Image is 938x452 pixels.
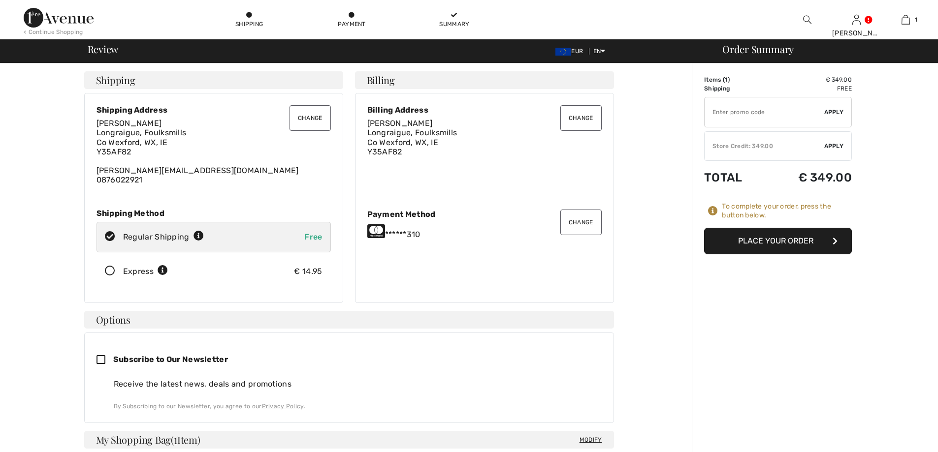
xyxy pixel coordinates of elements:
span: Apply [824,142,844,151]
a: Privacy Policy [262,403,304,410]
div: Express [123,266,168,277]
span: Review [88,44,119,54]
td: Free [765,84,852,93]
td: Total [704,161,765,194]
div: Regular Shipping [123,231,204,243]
td: Shipping [704,84,765,93]
div: To complete your order, press the button below. [722,202,852,220]
h4: My Shopping Bag [84,431,614,449]
img: search the website [803,14,811,26]
span: Longraigue, Foulksmills Co Wexford, WX, IE Y35AF82 [367,128,457,156]
div: Payment Method [367,210,602,219]
span: Longraigue, Foulksmills Co Wexford, WX, IE Y35AF82 [97,128,187,156]
span: [PERSON_NAME] [97,119,162,128]
button: Change [290,105,331,131]
div: < Continue Shopping [24,28,83,36]
div: Order Summary [711,44,932,54]
span: Billing [367,75,395,85]
a: 1 [881,14,930,26]
img: 1ère Avenue [24,8,94,28]
img: My Info [852,14,861,26]
div: [PERSON_NAME][EMAIL_ADDRESS][DOMAIN_NAME] 0876022921 [97,119,331,184]
button: Place Your Order [704,228,852,254]
a: Sign In [852,15,861,24]
span: EUR [555,48,587,55]
button: Change [560,210,602,235]
span: 1 [174,432,177,445]
div: Shipping [234,20,264,29]
span: 1 [725,76,728,83]
div: Shipping Address [97,105,331,115]
div: Payment [337,20,366,29]
input: Promo code [705,97,824,127]
div: Store Credit: 349.00 [705,142,824,151]
span: Modify [580,435,602,445]
span: Apply [824,108,844,117]
div: Shipping Method [97,209,331,218]
button: Change [560,105,602,131]
div: € 14.95 [294,266,322,277]
span: Shipping [96,75,135,85]
td: € 349.00 [765,161,852,194]
img: My Bag [902,14,910,26]
h4: Options [84,311,614,329]
div: [PERSON_NAME] [832,28,880,38]
div: Summary [439,20,469,29]
span: [PERSON_NAME] [367,119,433,128]
td: Items ( ) [704,75,765,84]
div: Receive the latest news, deals and promotions [114,378,602,390]
span: 1 [915,15,917,24]
img: Euro [555,48,571,56]
span: EN [593,48,606,55]
td: € 349.00 [765,75,852,84]
span: Free [304,232,322,241]
span: Subscribe to Our Newsletter [113,355,228,364]
span: ( Item) [171,433,200,446]
div: By Subscribing to our Newsletter, you agree to our . [114,402,602,411]
div: Billing Address [367,105,602,115]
